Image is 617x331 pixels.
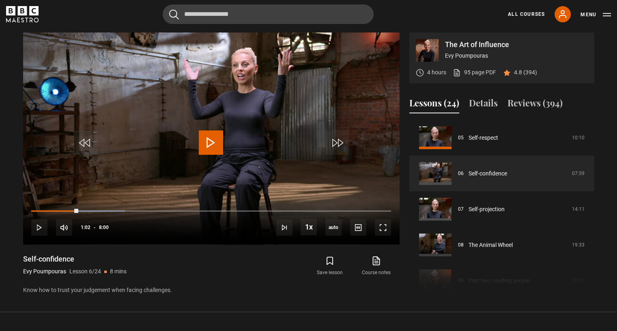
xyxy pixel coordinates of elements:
button: Submit the search query [169,9,179,19]
p: The Art of Influence [445,41,588,48]
svg: BBC Maestro [6,6,39,22]
a: All Courses [508,11,545,18]
p: Lesson 6/24 [69,267,101,276]
button: Toggle navigation [580,11,611,19]
a: The Animal Wheel [469,241,513,249]
button: Save lesson [307,254,353,278]
video-js: Video Player [23,32,400,244]
span: 8:00 [99,220,109,235]
button: Reviews (394) [507,96,563,113]
a: 95 page PDF [453,68,496,77]
button: Mute [56,219,72,236]
p: Evy Poumpouras [445,52,588,60]
button: Next Lesson [276,219,292,236]
div: Current quality: 720p [325,219,342,236]
a: Self-confidence [469,169,507,178]
button: Details [469,96,498,113]
button: Fullscreen [375,219,391,236]
button: Lessons (24) [409,96,459,113]
a: Self-projection [469,205,505,214]
button: Play [31,219,47,236]
p: 4 hours [427,68,446,77]
p: Evy Poumpouras [23,267,66,276]
button: Captions [350,219,366,236]
span: - [94,225,96,230]
p: 4.8 (394) [514,68,537,77]
p: Know how to trust your judgement when facing challenges. [23,286,400,294]
a: Course notes [353,254,399,278]
div: Progress Bar [31,210,391,212]
p: 8 mins [110,267,127,276]
a: Self-respect [469,134,498,142]
input: Search [163,4,374,24]
span: 1:02 [81,220,90,235]
button: Playback Rate [301,219,317,235]
span: auto [325,219,342,236]
h1: Self-confidence [23,254,127,264]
